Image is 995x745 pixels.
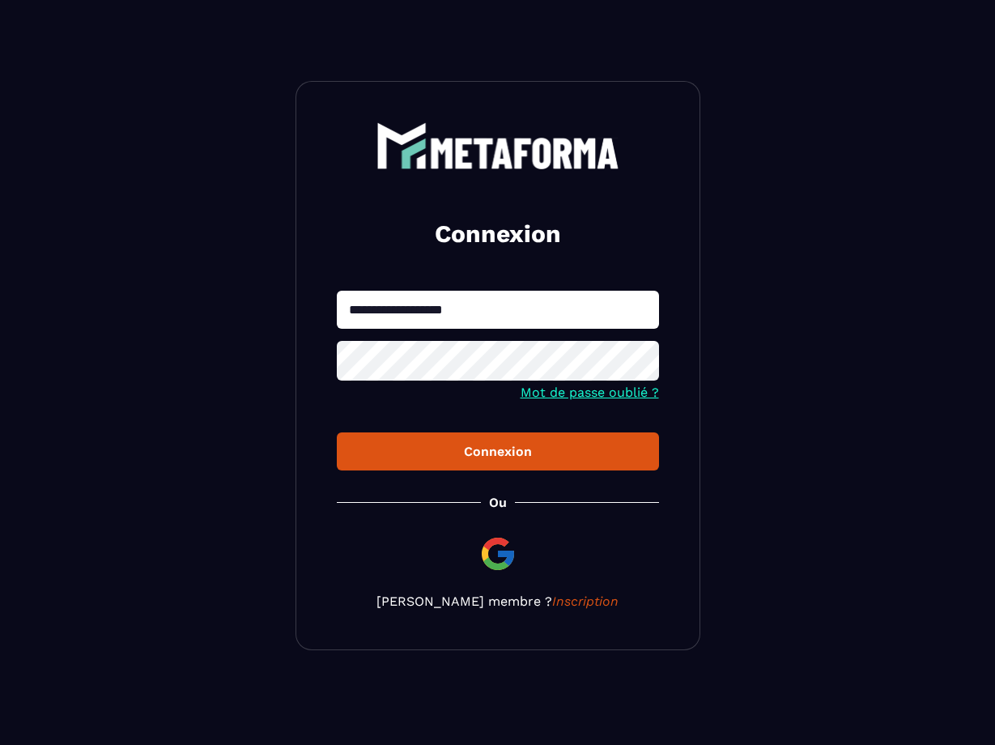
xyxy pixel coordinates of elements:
[337,432,659,470] button: Connexion
[337,122,659,169] a: logo
[376,122,619,169] img: logo
[552,594,619,609] a: Inscription
[337,594,659,609] p: [PERSON_NAME] membre ?
[356,218,640,250] h2: Connexion
[350,444,646,459] div: Connexion
[489,495,507,510] p: Ou
[478,534,517,573] img: google
[521,385,659,400] a: Mot de passe oublié ?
